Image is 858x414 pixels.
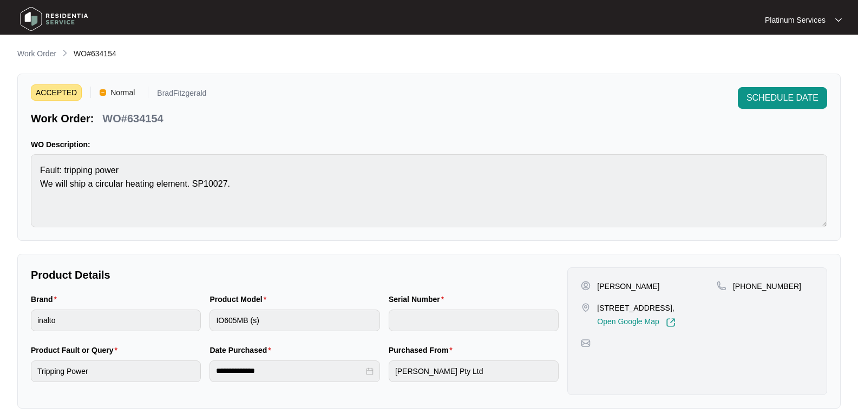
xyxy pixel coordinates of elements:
img: residentia service logo [16,3,92,35]
input: Product Fault or Query [31,360,201,382]
img: map-pin [581,303,591,312]
p: [PERSON_NAME] [597,281,659,292]
label: Date Purchased [209,345,275,356]
p: Work Order: [31,111,94,126]
img: map-pin [717,281,726,291]
span: Normal [106,84,139,101]
p: Work Order [17,48,56,59]
input: Purchased From [389,360,559,382]
img: Link-External [666,318,676,327]
label: Purchased From [389,345,457,356]
input: Brand [31,310,201,331]
a: Open Google Map [597,318,675,327]
label: Brand [31,294,61,305]
label: Serial Number [389,294,448,305]
p: BradFitzgerald [157,89,206,101]
input: Date Purchased [216,365,363,377]
img: Vercel Logo [100,89,106,96]
span: WO#634154 [74,49,116,58]
img: user-pin [581,281,591,291]
a: Work Order [15,48,58,60]
label: Product Fault or Query [31,345,122,356]
p: Platinum Services [765,15,826,25]
span: SCHEDULE DATE [746,91,818,104]
span: ACCEPTED [31,84,82,101]
img: map-pin [581,338,591,348]
textarea: Fault: tripping power We will ship a circular heating element. SP10027. [31,154,827,227]
p: Product Details [31,267,559,282]
input: Product Model [209,310,379,331]
p: [STREET_ADDRESS], [597,303,675,313]
p: WO Description: [31,139,827,150]
input: Serial Number [389,310,559,331]
label: Product Model [209,294,271,305]
p: [PHONE_NUMBER] [733,281,801,292]
img: dropdown arrow [835,17,842,23]
p: WO#634154 [102,111,163,126]
img: chevron-right [61,49,69,57]
button: SCHEDULE DATE [738,87,827,109]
